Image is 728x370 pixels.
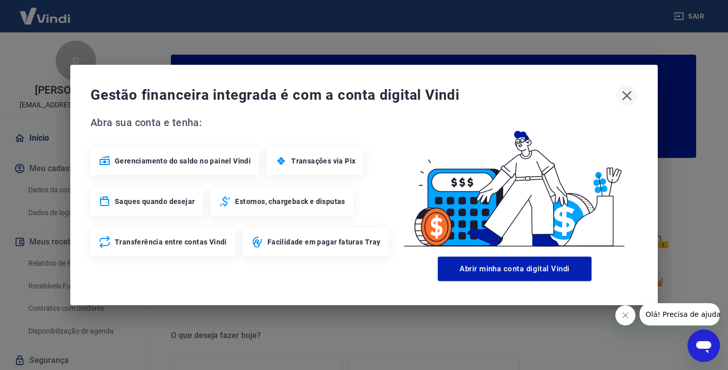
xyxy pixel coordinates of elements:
span: Estornos, chargeback e disputas [235,196,345,207]
span: Gestão financeira integrada é com a conta digital Vindi [90,85,616,105]
span: Transferência entre contas Vindi [115,237,227,247]
span: Olá! Precisa de ajuda? [6,7,85,15]
button: Abrir minha conta digital Vindi [438,257,591,281]
img: Good Billing [392,114,638,253]
span: Saques quando desejar [115,196,195,207]
span: Abra sua conta e tenha: [90,114,392,131]
span: Transações via Pix [291,156,355,166]
span: Facilidade em pagar faturas Tray [267,237,381,247]
iframe: Fechar mensagem [615,305,635,325]
iframe: Botão para abrir a janela de mensagens [688,330,720,362]
span: Gerenciamento do saldo no painel Vindi [115,156,251,166]
iframe: Mensagem da empresa [640,303,720,325]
